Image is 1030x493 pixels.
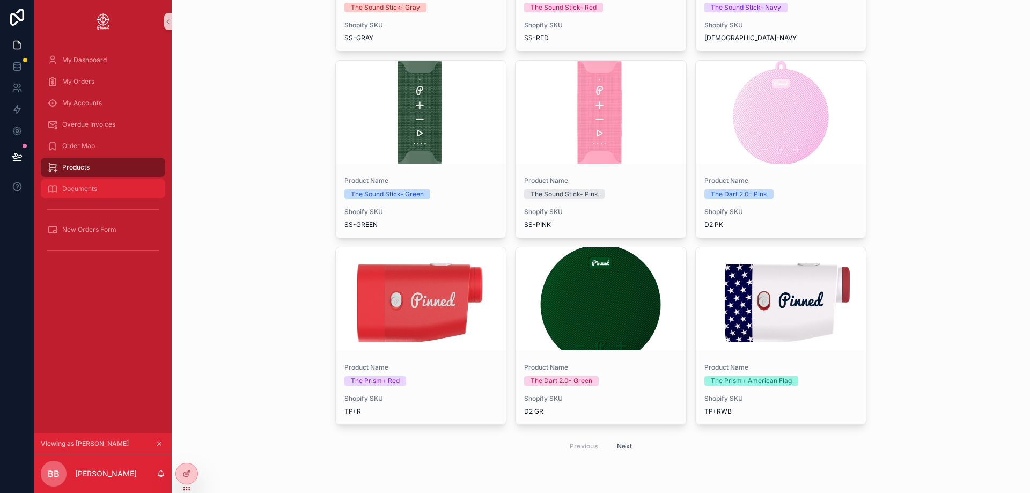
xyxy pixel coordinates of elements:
span: D2 PK [704,220,858,229]
span: Documents [62,185,97,193]
div: The Dart 2.0- Pink [711,189,767,199]
span: Product Name [704,363,858,372]
span: SS-PINK [524,220,678,229]
span: Overdue Invoices [62,120,115,129]
div: 16.jpg [696,61,866,164]
span: My Accounts [62,99,102,107]
div: The Dart 2.0- Green [531,376,592,386]
span: TP+RWB [704,407,858,416]
span: Product Name [524,176,678,185]
span: TP+R [344,407,498,416]
a: Products [41,158,165,177]
span: Product Name [344,363,498,372]
span: Shopify SKU [704,394,858,403]
span: SS-RED [524,34,678,42]
a: Documents [41,179,165,198]
div: The Sound Stick- Gray [351,3,420,12]
span: My Orders [62,77,94,86]
span: Shopify SKU [704,208,858,216]
span: Shopify SKU [524,208,678,216]
span: Shopify SKU [704,21,858,30]
span: BB [48,467,60,480]
a: My Orders [41,72,165,91]
div: The Sound Stick- Green [351,189,424,199]
span: D2 GR [524,407,678,416]
span: [DEMOGRAPHIC_DATA]-NAVY [704,34,858,42]
div: 3.jpg [336,61,506,164]
div: The Prism+ American Flag [711,376,792,386]
div: The Sound Stick- Red [531,3,597,12]
div: Prism+Red-Blue-.jpg [696,247,866,350]
a: My Accounts [41,93,165,113]
span: Products [62,163,90,172]
span: Product Name [524,363,678,372]
span: Order Map [62,142,95,150]
div: The Sound Stick- Pink [531,189,598,199]
div: 4.jpg [516,61,686,164]
a: Order Map [41,136,165,156]
div: The Sound Stick- Navy [711,3,781,12]
a: My Dashboard [41,50,165,70]
div: Untitled-design---2023-10-17T085423.368.jpg [516,247,686,350]
span: My Dashboard [62,56,107,64]
div: The Prism+ Red [351,376,400,386]
span: SS-GRAY [344,34,498,42]
span: Product Name [704,176,858,185]
span: Shopify SKU [344,394,498,403]
span: Shopify SKU [524,21,678,30]
div: scrollable content [34,43,172,433]
button: Next [609,438,639,454]
span: Shopify SKU [344,208,498,216]
a: Overdue Invoices [41,115,165,134]
span: SS-GREEN [344,220,498,229]
span: Shopify SKU [344,21,498,30]
span: Viewing as [PERSON_NAME] [41,439,129,448]
span: Shopify SKU [524,394,678,403]
img: App logo [94,13,112,30]
a: New Orders Form [41,220,165,239]
span: New Orders Form [62,225,116,234]
span: Product Name [344,176,498,185]
div: Untitled-design---2023-10-17T082929.394.jpg [336,247,506,350]
p: [PERSON_NAME] [75,468,137,479]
